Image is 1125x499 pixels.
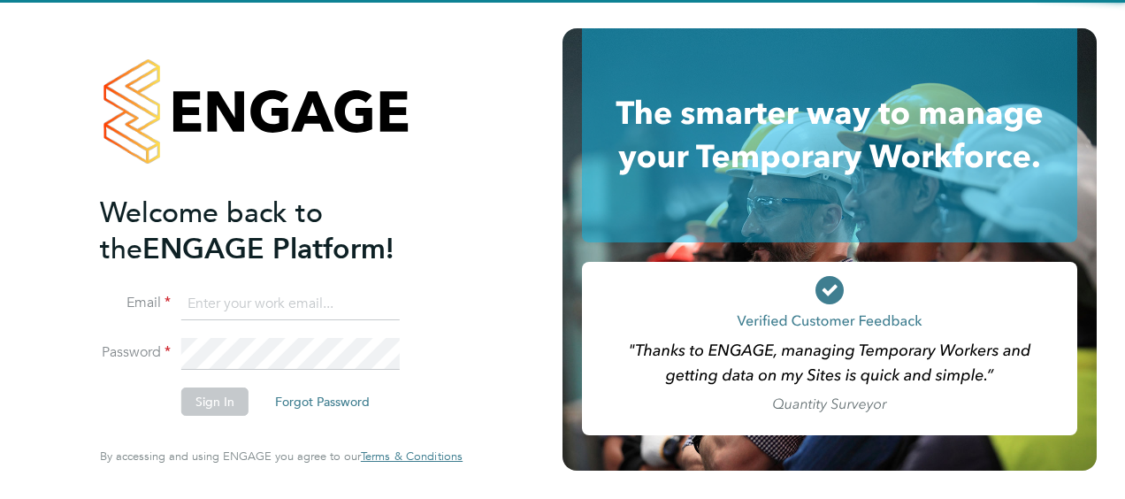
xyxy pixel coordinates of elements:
label: Password [100,343,171,362]
h2: ENGAGE Platform! [100,195,445,267]
span: By accessing and using ENGAGE you agree to our [100,449,463,464]
input: Enter your work email... [181,288,400,320]
span: Welcome back to the [100,196,323,266]
label: Email [100,294,171,312]
button: Sign In [181,388,249,416]
a: Terms & Conditions [361,449,463,464]
button: Forgot Password [261,388,384,416]
span: Terms & Conditions [361,449,463,464]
